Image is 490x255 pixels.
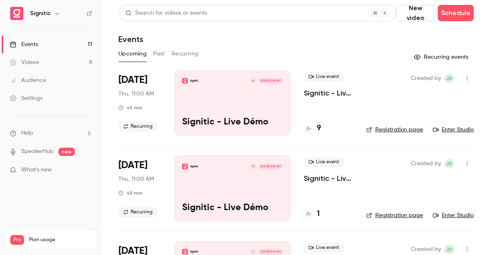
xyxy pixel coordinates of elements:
div: Audience [10,76,46,84]
div: Settings [10,94,42,102]
button: Recurring events [410,51,474,64]
a: Registration page [366,126,423,134]
span: new [58,148,75,156]
a: Signitic - Live DémoSigniticM[DATE] 11:00 AMSignitic - Live Démo [174,70,291,135]
p: Signitic [190,250,198,254]
span: Plan usage [29,237,92,243]
span: Created by [411,73,441,83]
img: Signitic - Live Démo [182,249,188,255]
span: Help [21,129,33,137]
div: Events [10,40,38,49]
div: 45 min [118,190,143,196]
h1: Events [118,34,143,44]
span: Thu, 11:00 AM [118,90,154,98]
span: JD [446,73,452,83]
span: Created by [411,244,441,254]
a: 9 [304,123,321,134]
h6: Signitic [30,9,51,18]
button: Past [153,47,165,60]
span: Live event [304,72,344,82]
div: Search for videos or events [125,9,207,18]
span: Pro [10,235,24,245]
span: [DATE] 11:00 AM [258,249,283,255]
span: JD [446,244,452,254]
button: Upcoming [118,47,147,60]
a: SpeakerHub [21,147,53,156]
button: Recurring [171,47,199,60]
div: M [250,78,256,84]
span: [DATE] [118,73,147,86]
span: Created by [411,159,441,169]
span: [DATE] [118,159,147,172]
p: Signitic [190,164,198,169]
div: Y [250,248,256,255]
a: Enter Studio [433,211,474,220]
img: Signitic - Live Démo [182,78,188,84]
p: Signitic - Live Démo [182,117,283,128]
div: Videos [10,58,39,67]
span: [DATE] 11:00 AM [258,78,283,84]
img: Signitic - Live Démo [182,164,188,169]
a: Signitic - Live Démo [304,173,353,183]
span: Joris Dulac [444,73,454,83]
img: Signitic [10,7,23,20]
a: Signitic - Live DémoSigniticM[DATE] 11:00 AMSignitic - Live Démo [174,155,291,221]
span: Recurring [118,122,158,131]
a: 1 [304,208,320,220]
span: [DATE] 11:00 AM [258,164,283,169]
h4: 9 [317,123,321,134]
span: JD [446,159,452,169]
a: Enter Studio [433,126,474,134]
div: Sep 25 Thu, 11:00 AM (Europe/Paris) [118,70,161,135]
span: What's new [21,166,52,174]
h4: 1 [317,208,320,220]
span: Live event [304,243,344,253]
a: Signitic - Live Démo [304,88,353,98]
button: New video [396,5,434,21]
p: Signitic - Live Démo [182,203,283,213]
li: help-dropdown-opener [10,129,92,137]
span: Joris Dulac [444,244,454,254]
span: Live event [304,157,344,167]
div: Oct 2 Thu, 11:00 AM (Europe/Paris) [118,155,161,221]
button: Schedule [438,5,474,21]
span: Recurring [118,207,158,217]
span: Thu, 11:00 AM [118,175,154,183]
p: Signitic [190,79,198,83]
a: Registration page [366,211,423,220]
span: Joris Dulac [444,159,454,169]
div: M [250,163,256,170]
div: 45 min [118,104,143,111]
